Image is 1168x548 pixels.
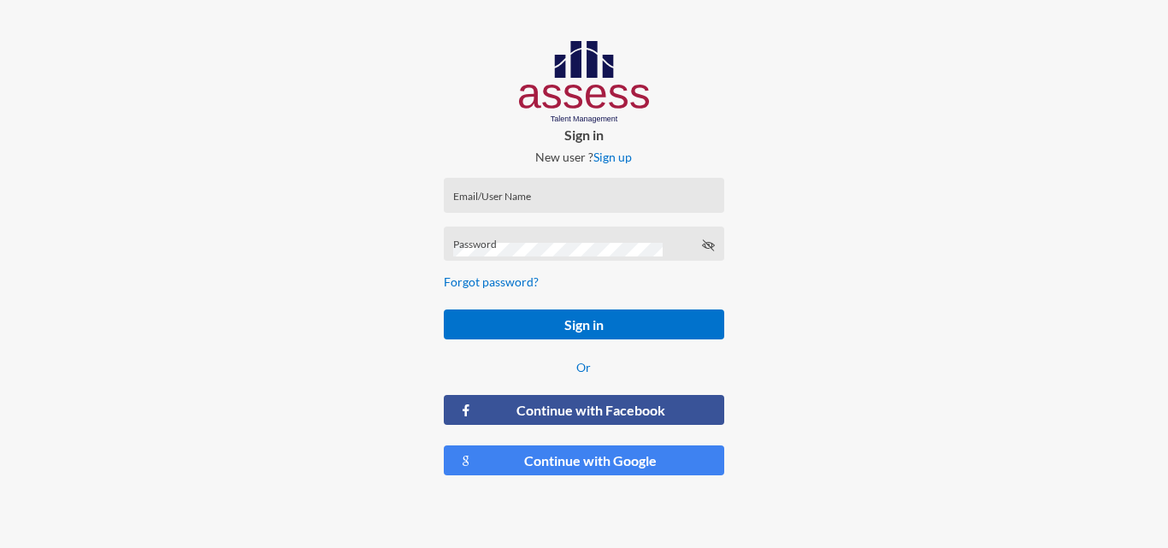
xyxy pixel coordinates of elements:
[519,41,650,123] img: AssessLogoo.svg
[444,274,539,289] a: Forgot password?
[444,360,723,374] p: Or
[430,150,737,164] p: New user ?
[444,309,723,339] button: Sign in
[444,445,723,475] button: Continue with Google
[444,395,723,425] button: Continue with Facebook
[430,127,737,143] p: Sign in
[593,150,632,164] a: Sign up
